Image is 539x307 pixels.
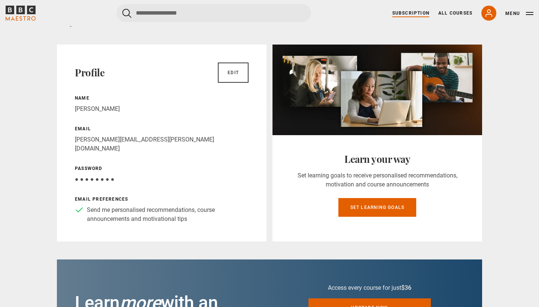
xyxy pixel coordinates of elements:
h2: Profile [75,67,104,79]
p: Email preferences [75,196,249,203]
p: Set learning goals to receive personalised recommendations, motivation and course announcements [290,171,464,189]
span: $36 [401,284,411,291]
p: [PERSON_NAME][EMAIL_ADDRESS][PERSON_NAME][DOMAIN_NAME] [75,135,249,153]
a: Edit [218,63,249,83]
p: Name [75,95,249,101]
h2: Learn your way [290,153,464,165]
span: ● ● ● ● ● ● ● ● [75,176,114,183]
h1: My Account [57,11,482,27]
a: Set learning goals [338,198,417,217]
p: Email [75,125,249,132]
p: Password [75,165,249,172]
p: Send me personalised recommendations, course announcements and motivational tips [87,206,249,224]
a: Subscription [392,10,429,16]
p: Access every course for just [308,283,431,292]
svg: BBC Maestro [6,6,36,21]
p: [PERSON_NAME] [75,104,249,113]
a: All Courses [438,10,472,16]
button: Submit the search query [122,9,131,18]
input: Search [116,4,311,22]
button: Toggle navigation [505,10,533,17]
